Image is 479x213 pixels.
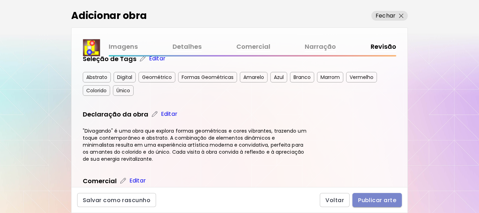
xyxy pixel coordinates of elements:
[236,42,270,52] a: Comercial
[83,110,148,119] h5: Declaração da obra
[178,72,237,82] div: Formas Geométricas
[83,72,111,82] div: Abstrato
[139,72,175,82] div: Geométrico
[325,197,344,204] span: Voltar
[120,177,141,185] a: Editar
[83,197,150,204] span: Salvar como rascunho
[151,111,158,118] img: edit
[240,72,268,82] div: Amarelo
[149,54,166,63] p: Editar
[305,42,336,52] a: Narração
[83,177,117,186] h5: Comercial
[139,54,160,63] a: Editar
[173,42,202,52] a: Detalhes
[114,72,136,82] div: Digital
[109,42,138,52] a: Imagens
[129,177,146,185] p: Editar
[83,54,136,64] h5: Seleção de Tags
[290,72,314,82] div: Branco
[161,110,177,118] p: Editar
[358,197,396,204] span: Publicar arte
[77,193,156,207] button: Salvar como rascunho
[320,193,350,207] button: Voltar
[113,85,134,96] div: Único
[83,85,110,96] div: Colorido
[317,72,343,82] div: Marrom
[352,193,402,207] button: Publicar arte
[139,55,146,62] img: edit
[83,127,307,162] h4: "Divagando" é uma obra que explora formas geométricas e cores vibrantes, trazendo um toque contem...
[346,72,377,82] div: Vermelho
[151,110,172,118] a: Editar
[270,72,287,82] div: Azul
[120,177,127,184] img: edit
[83,39,100,56] img: thumbnail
